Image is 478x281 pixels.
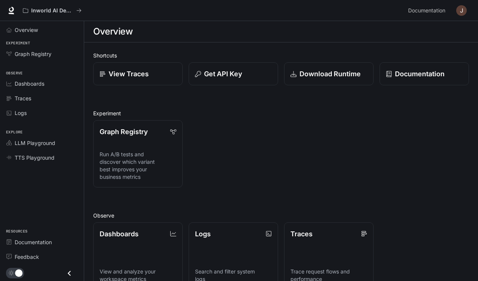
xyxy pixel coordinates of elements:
[93,212,469,219] h2: Observe
[405,3,451,18] a: Documentation
[15,26,38,34] span: Overview
[3,236,81,249] a: Documentation
[204,69,242,79] p: Get API Key
[100,229,139,239] p: Dashboards
[395,69,445,79] p: Documentation
[15,238,52,246] span: Documentation
[93,120,183,187] a: Graph RegistryRun A/B tests and discover which variant best improves your business metrics
[3,47,81,60] a: Graph Registry
[300,69,361,79] p: Download Runtime
[3,23,81,36] a: Overview
[15,154,54,162] span: TTS Playground
[454,3,469,18] button: User avatar
[380,62,469,85] a: Documentation
[15,109,27,117] span: Logs
[3,77,81,90] a: Dashboards
[456,5,467,16] img: User avatar
[61,266,78,281] button: Close drawer
[3,250,81,263] a: Feedback
[20,3,85,18] button: All workspaces
[3,92,81,105] a: Traces
[100,127,148,137] p: Graph Registry
[195,229,211,239] p: Logs
[15,253,39,261] span: Feedback
[93,51,469,59] h2: Shortcuts
[3,136,81,150] a: LLM Playground
[93,109,469,117] h2: Experiment
[15,94,31,102] span: Traces
[93,24,133,39] h1: Overview
[93,62,183,85] a: View Traces
[15,139,55,147] span: LLM Playground
[15,80,44,88] span: Dashboards
[3,151,81,164] a: TTS Playground
[109,69,149,79] p: View Traces
[15,269,23,277] span: Dark mode toggle
[284,62,374,85] a: Download Runtime
[408,6,445,15] span: Documentation
[3,106,81,119] a: Logs
[290,229,313,239] p: Traces
[31,8,73,14] p: Inworld AI Demos
[100,151,176,181] p: Run A/B tests and discover which variant best improves your business metrics
[15,50,51,58] span: Graph Registry
[189,62,278,85] button: Get API Key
